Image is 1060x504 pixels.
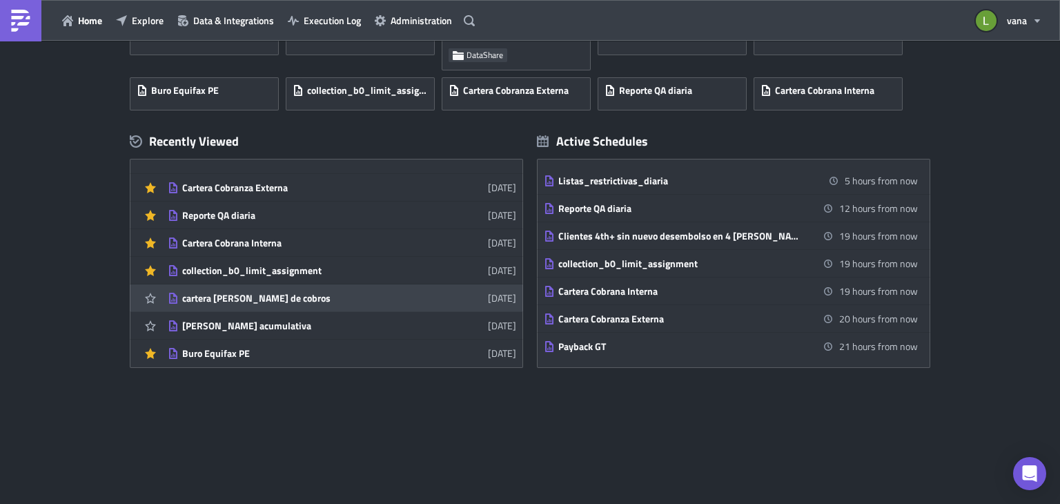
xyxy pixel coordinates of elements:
[442,15,598,70] a: Colektio Data ShareDataShare
[488,180,516,195] time: 2025-10-03T01:47:47Z
[754,15,910,70] a: Buro Experian PE
[558,175,800,187] div: Listas_restrictivas_diaria
[286,70,442,110] a: collection_b0_limit_assignment
[78,13,102,28] span: Home
[168,312,516,339] a: [PERSON_NAME] acumulativa[DATE]
[132,13,164,28] span: Explore
[168,284,516,311] a: cartera [PERSON_NAME] de cobros[DATE]
[168,340,516,367] a: Buro Equifax PE[DATE]
[168,174,516,201] a: Cartera Cobranza Externa[DATE]
[558,285,800,298] div: Cartera Cobrana Interna
[488,235,516,250] time: 2025-10-03T01:43:57Z
[544,167,918,194] a: Listas_restrictivas_diaria5 hours from now
[130,15,286,70] a: Buro Experian (PE)
[488,263,516,278] time: 2025-10-03T01:33:21Z
[544,278,918,304] a: Cartera Cobrana Interna19 hours from now
[558,313,800,325] div: Cartera Cobranza Externa
[839,339,918,353] time: 2025-10-08 08:00
[598,70,754,110] a: Reporte QA diaria
[839,311,918,326] time: 2025-10-08 07:00
[488,346,516,360] time: 2025-09-09T15:03:42Z
[544,333,918,360] a: Payback GT21 hours from now
[130,131,523,152] div: Recently Viewed
[182,182,424,194] div: Cartera Cobranza Externa
[442,70,598,110] a: Cartera Cobranza Externa
[775,84,874,97] span: Cartera Cobrana Interna
[168,257,516,284] a: collection_b0_limit_assignment[DATE]
[182,237,424,249] div: Cartera Cobrana Interna
[537,133,648,149] div: Active Schedules
[845,173,918,188] time: 2025-10-07 16:00
[968,6,1050,36] button: vana
[307,84,427,97] span: collection_b0_limit_assignment
[286,15,442,70] a: Validacion creditos sin asignar - SAC
[304,13,361,28] span: Execution Log
[754,70,910,110] a: Cartera Cobrana Interna
[619,84,692,97] span: Reporte QA diaria
[839,229,918,243] time: 2025-10-08 06:00
[488,291,516,305] time: 2025-10-02T18:15:27Z
[558,258,800,270] div: collection_b0_limit_assignment
[839,256,918,271] time: 2025-10-08 06:00
[182,264,424,277] div: collection_b0_limit_assignment
[839,201,918,215] time: 2025-10-07 23:00
[839,284,918,298] time: 2025-10-08 06:50
[151,84,219,97] span: Buro Equifax PE
[463,84,569,97] span: Cartera Cobranza Externa
[544,250,918,277] a: collection_b0_limit_assignment19 hours from now
[488,318,516,333] time: 2025-09-10T14:48:44Z
[182,347,424,360] div: Buro Equifax PE
[281,10,368,31] button: Execution Log
[170,10,281,31] button: Data & Integrations
[368,10,459,31] button: Administration
[1013,457,1046,490] div: Open Intercom Messenger
[544,195,918,222] a: Reporte QA diaria12 hours from now
[182,292,424,304] div: cartera [PERSON_NAME] de cobros
[109,10,170,31] button: Explore
[544,305,918,332] a: Cartera Cobranza Externa20 hours from now
[467,50,503,61] span: DataShare
[55,10,109,31] button: Home
[598,15,754,70] a: LPO Daily Report
[391,13,452,28] span: Administration
[10,10,32,32] img: PushMetrics
[974,9,998,32] img: Avatar
[193,13,274,28] span: Data & Integrations
[130,70,286,110] a: Buro Equifax PE
[558,202,800,215] div: Reporte QA diaria
[488,208,516,222] time: 2025-10-03T01:44:42Z
[1007,13,1027,28] span: vana
[544,222,918,249] a: Clientes 4th+ sin nuevo desembolso en 4 [PERSON_NAME]19 hours from now
[558,230,800,242] div: Clientes 4th+ sin nuevo desembolso en 4 [PERSON_NAME]
[558,340,800,353] div: Payback GT
[182,209,424,222] div: Reporte QA diaria
[168,229,516,256] a: Cartera Cobrana Interna[DATE]
[168,202,516,229] a: Reporte QA diaria[DATE]
[182,320,424,332] div: [PERSON_NAME] acumulativa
